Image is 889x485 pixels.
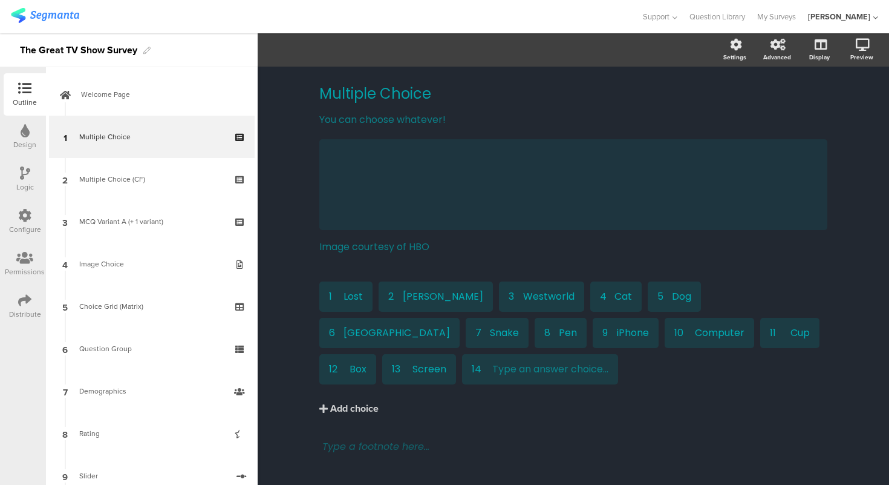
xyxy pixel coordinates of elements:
div: 13 [392,363,412,376]
span: Support [643,11,669,22]
div: The Great TV Show Survey [20,41,137,60]
span: 6 [62,342,68,355]
div: [PERSON_NAME] [808,11,870,22]
span: 7 [63,384,68,398]
div: Lost [344,291,363,303]
div: Cat [614,291,632,303]
div: Rating [79,427,224,440]
div: Cup [790,327,810,340]
div: Screen [412,363,446,376]
span: 4 [62,257,68,271]
span: 1 [63,130,67,144]
div: 3 [509,291,523,303]
div: Image courtesy of HBO [319,239,827,254]
div: Add choice [330,403,379,415]
div: Westworld [523,291,575,303]
div: [PERSON_NAME] [403,291,483,303]
div: Demographics [79,385,224,397]
div: Display [809,53,830,62]
div: 11 [770,327,790,340]
div: Image Choice [79,258,224,270]
div: Multiple Choice (CF) [79,173,224,185]
div: Question Group [79,343,224,355]
div: 4 [600,291,614,303]
span: 3 [62,215,68,228]
div: 10 [674,327,695,340]
a: 3 MCQ Variant A (+ 1 variant) [49,200,255,243]
span: Welcome Page [81,88,236,101]
div: 8 [544,327,559,340]
a: Welcome Page [49,73,255,116]
div: Choice Grid (Matrix) [79,300,224,312]
div: Snake [490,327,519,340]
div: 7 [475,327,490,340]
div: 2 [388,291,403,303]
div: Computer [695,327,744,340]
div: MCQ Variant A (+ 1 variant) [79,216,224,228]
a: 5 Choice Grid (Matrix) [49,285,255,328]
a: 1 Multiple Choice [49,116,255,158]
div: Pen [559,327,577,340]
a: 4 Image Choice [49,243,255,285]
a: 7 Demographics [49,370,255,412]
span: 8 [62,427,68,440]
div: Configure [9,224,41,235]
div: Outline [13,97,37,108]
a: 8 Rating [49,412,255,455]
div: Distribute [9,309,41,320]
div: 6 [329,327,344,340]
a: 2 Multiple Choice (CF) [49,158,255,200]
div: Multiple Choice [79,131,224,143]
div: [GEOGRAPHIC_DATA] [344,327,450,340]
div: Advanced [763,53,791,62]
div: Box [350,363,366,376]
div: Permissions [5,266,45,277]
div: Design [13,139,36,150]
div: Slider [79,470,227,482]
div: 12 [329,363,350,376]
p: You can choose whatever! [319,112,827,127]
img: segmanta logo [11,8,79,23]
span: 5 [62,300,68,313]
div: 5 [657,291,672,303]
div: Settings [723,53,746,62]
span: 2 [62,173,68,186]
div: 14 [472,363,492,376]
div: iPhone [617,327,649,340]
div: Preview [850,53,873,62]
span: Type an answer choice... [492,362,608,376]
span: 9 [62,469,68,483]
p: Multiple Choice [319,85,827,103]
button: Add choice [319,394,827,424]
div: Logic [16,182,34,193]
div: 1 [329,291,344,303]
div: Type a footnote here... [322,439,824,454]
div: Dog [672,291,691,303]
div: 9 [602,327,617,340]
a: 6 Question Group [49,328,255,370]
